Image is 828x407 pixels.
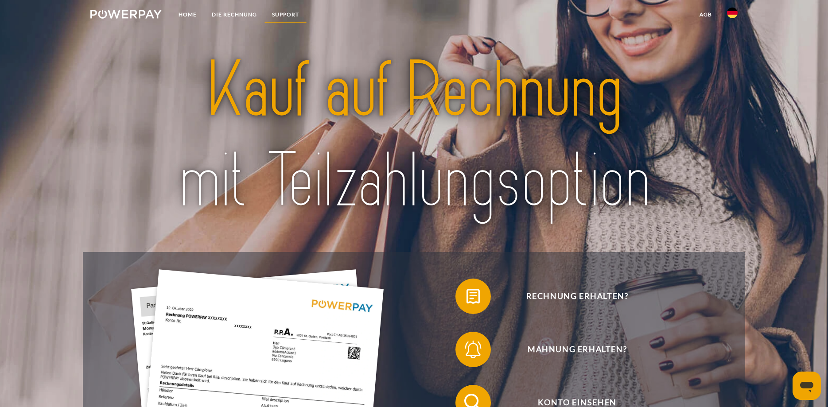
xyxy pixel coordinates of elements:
a: DIE RECHNUNG [204,7,264,23]
img: qb_bell.svg [462,338,484,360]
a: Home [171,7,204,23]
img: title-powerpay_de.svg [122,41,706,231]
a: agb [692,7,719,23]
img: logo-powerpay-white.svg [90,10,162,19]
span: Mahnung erhalten? [469,332,686,367]
img: de [727,8,738,18]
a: SUPPORT [264,7,307,23]
span: Rechnung erhalten? [469,279,686,314]
button: Rechnung erhalten? [455,279,686,314]
button: Mahnung erhalten? [455,332,686,367]
img: qb_bill.svg [462,285,484,307]
iframe: Schaltfläche zum Öffnen des Messaging-Fensters [793,372,821,400]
